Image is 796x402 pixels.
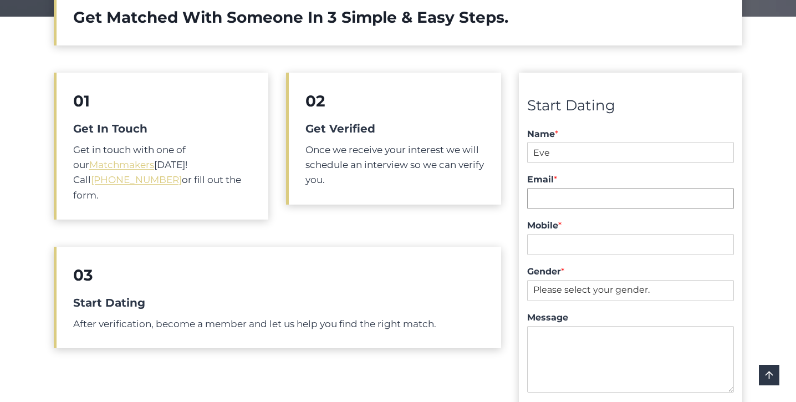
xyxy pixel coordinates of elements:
div: Start Dating [527,94,734,118]
h5: Start Dating [73,294,484,311]
h5: Get Verified [305,120,484,137]
p: Once we receive your interest we will schedule an interview so we can verify you. [305,143,484,188]
label: Name [527,129,734,140]
h2: 02 [305,89,484,113]
a: [PHONE_NUMBER] [91,174,182,185]
h2: 01 [73,89,252,113]
label: Mobile [527,220,734,232]
label: Email [527,174,734,186]
label: Gender [527,266,734,278]
h2: Get Matched With Someone In 3 Simple & Easy Steps.​ [73,6,726,29]
h2: 03 [73,263,484,287]
a: Matchmakers [89,159,154,170]
label: Message [527,312,734,324]
input: Mobile [527,234,734,255]
a: Scroll to top [759,365,779,385]
h5: Get In Touch [73,120,252,137]
p: After verification, become a member and let us help you find the right match. [73,317,484,332]
p: Get in touch with one of our [DATE]! Call or fill out the form. [73,143,252,203]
